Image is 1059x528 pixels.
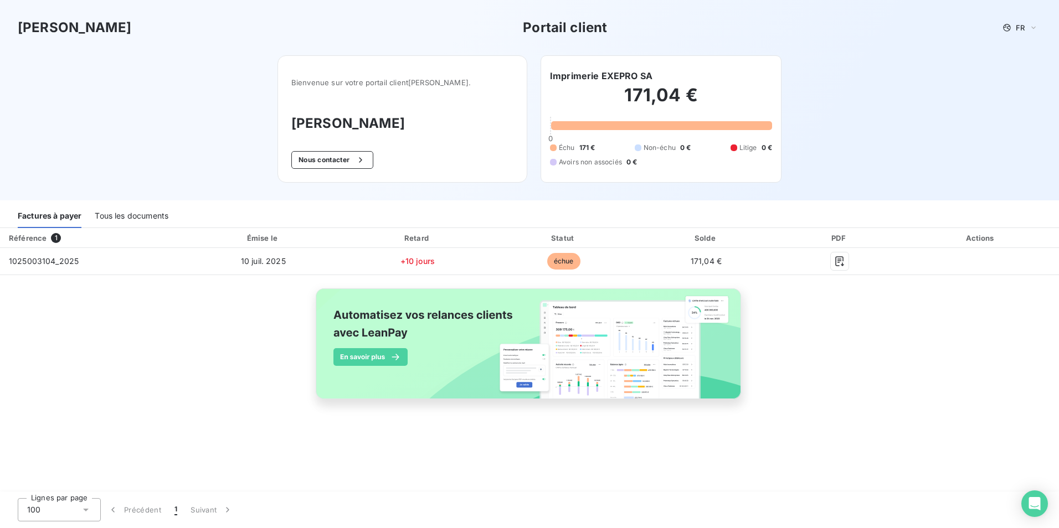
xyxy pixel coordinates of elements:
[346,232,490,244] div: Retard
[9,234,47,242] div: Référence
[1016,23,1025,32] span: FR
[241,256,286,266] span: 10 juil. 2025
[184,498,240,521] button: Suivant
[400,256,435,266] span: +10 jours
[550,69,652,82] h6: Imprimerie EXEPRO SA
[559,143,575,153] span: Échu
[559,157,622,167] span: Avoirs non associés
[291,151,373,169] button: Nous contacter
[174,504,177,515] span: 1
[547,253,580,270] span: échue
[291,113,513,133] h3: [PERSON_NAME]
[644,143,676,153] span: Non-échu
[691,256,722,266] span: 171,04 €
[27,504,40,515] span: 100
[779,232,901,244] div: PDF
[523,18,607,38] h3: Portail client
[18,18,131,38] h3: [PERSON_NAME]
[51,233,61,243] span: 1
[550,84,772,117] h2: 171,04 €
[579,143,595,153] span: 171 €
[680,143,691,153] span: 0 €
[638,232,774,244] div: Solde
[18,205,81,228] div: Factures à payer
[185,232,341,244] div: Émise le
[493,232,634,244] div: Statut
[905,232,1057,244] div: Actions
[626,157,637,167] span: 0 €
[9,256,79,266] span: 1025003104_2025
[101,498,168,521] button: Précédent
[291,78,513,87] span: Bienvenue sur votre portail client [PERSON_NAME] .
[548,134,553,143] span: 0
[1021,490,1048,517] div: Open Intercom Messenger
[306,282,753,418] img: banner
[762,143,772,153] span: 0 €
[739,143,757,153] span: Litige
[95,205,168,228] div: Tous les documents
[168,498,184,521] button: 1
